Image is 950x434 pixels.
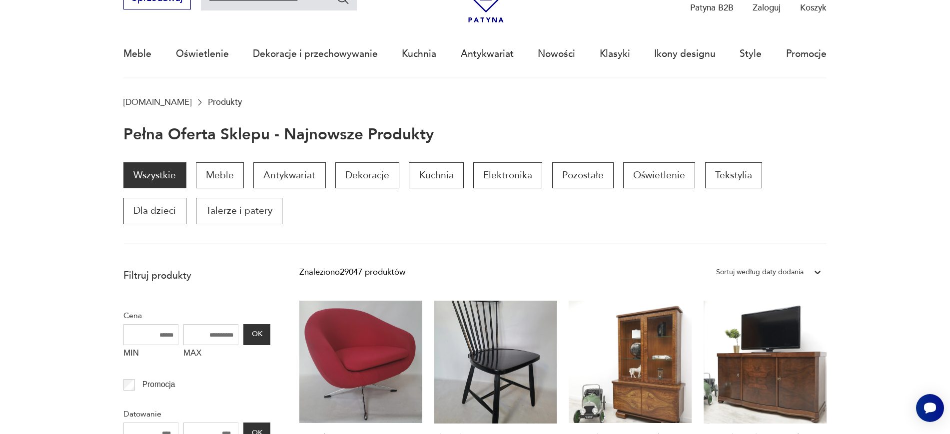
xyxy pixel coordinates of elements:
a: [DOMAIN_NAME] [123,97,191,107]
a: Antykwariat [461,31,514,77]
a: Nowości [538,31,575,77]
h1: Pełna oferta sklepu - najnowsze produkty [123,126,434,143]
a: Pozostałe [552,162,614,188]
a: Meble [196,162,244,188]
a: Dekoracje [335,162,399,188]
a: Meble [123,31,151,77]
a: Dekoracje i przechowywanie [253,31,378,77]
p: Produkty [208,97,242,107]
p: Patyna B2B [690,2,734,13]
a: Antykwariat [253,162,325,188]
p: Zaloguj [753,2,781,13]
a: Oświetlenie [176,31,229,77]
label: MAX [183,345,238,364]
p: Koszyk [800,2,827,13]
p: Promocja [142,378,175,391]
a: Klasyki [600,31,630,77]
a: Wszystkie [123,162,186,188]
a: Ikony designu [654,31,716,77]
p: Filtruj produkty [123,269,270,282]
div: Sortuj według daty dodania [716,266,804,279]
a: Dla dzieci [123,198,186,224]
a: Promocje [786,31,827,77]
p: Cena [123,309,270,322]
a: Oświetlenie [623,162,695,188]
p: Datowanie [123,408,270,421]
a: Talerze i patery [196,198,282,224]
a: Style [740,31,762,77]
a: Elektronika [473,162,542,188]
iframe: Smartsupp widget button [916,394,944,422]
label: MIN [123,345,178,364]
button: OK [243,324,270,345]
a: Tekstylia [705,162,762,188]
a: Kuchnia [402,31,436,77]
div: Znaleziono 29047 produktów [299,266,405,279]
a: Kuchnia [409,162,463,188]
